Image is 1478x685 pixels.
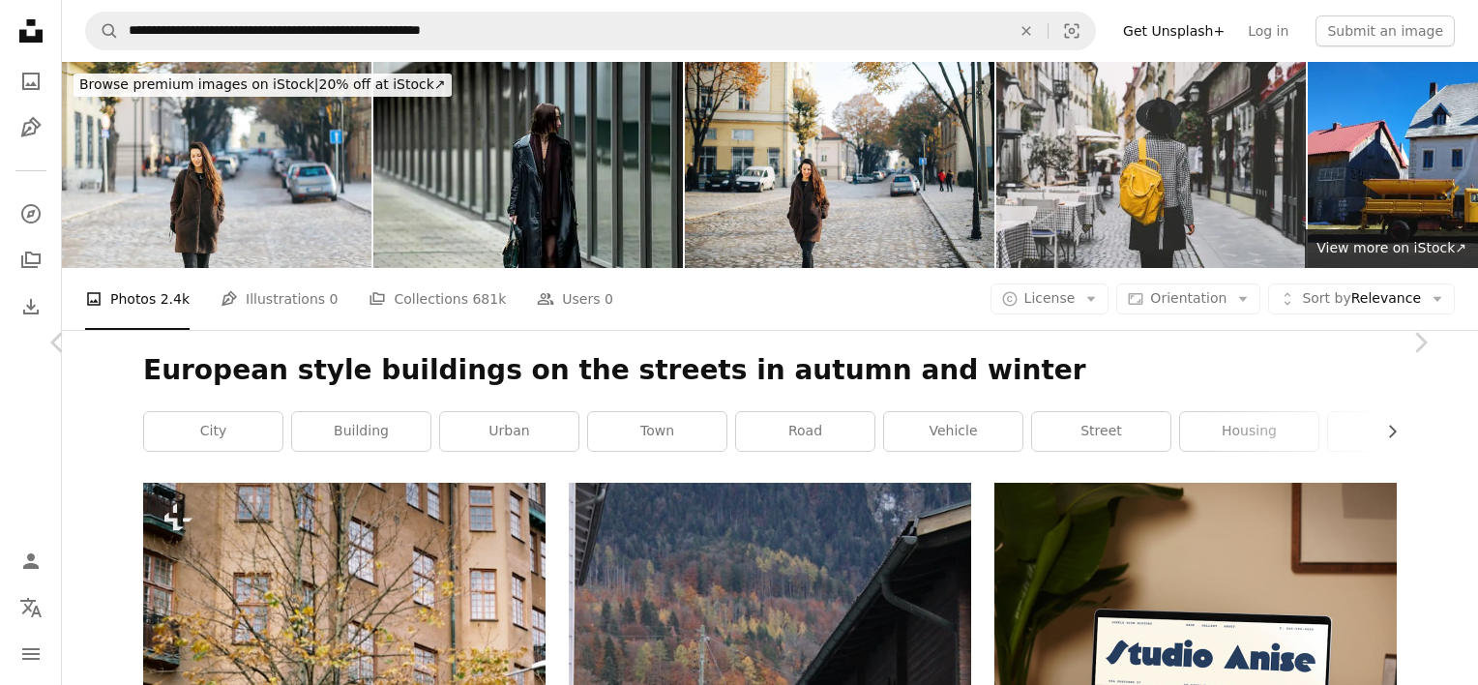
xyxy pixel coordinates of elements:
[1116,283,1260,314] button: Orientation
[1268,283,1455,314] button: Sort byRelevance
[143,353,1397,388] h1: European style buildings on the streets in autumn and winter
[736,412,874,451] a: road
[588,412,726,451] a: town
[1150,290,1227,306] span: Orientation
[79,76,318,92] span: Browse premium images on iStock |
[62,62,371,268] img: Woman walking on the empty streets
[1005,13,1048,49] button: Clear
[12,194,50,233] a: Explore
[472,288,506,310] span: 681k
[1328,412,1466,451] a: house
[12,108,50,147] a: Illustrations
[12,635,50,673] button: Menu
[12,241,50,280] a: Collections
[12,542,50,581] a: Log in / Sign up
[990,283,1109,314] button: License
[292,412,430,451] a: building
[685,62,994,268] img: Woman walking on the empty streets
[1236,15,1300,46] a: Log in
[1316,240,1466,255] span: View more on iStock ↗
[1302,290,1350,306] span: Sort by
[12,62,50,101] a: Photos
[74,74,452,97] div: 20% off at iStock ↗
[62,62,463,108] a: Browse premium images on iStock|20% off at iStock↗
[1032,412,1170,451] a: street
[605,288,613,310] span: 0
[86,13,119,49] button: Search Unsplash
[884,412,1022,451] a: vehicle
[1305,229,1478,268] a: View more on iStock↗
[369,268,506,330] a: Collections 681k
[1362,250,1478,435] a: Next
[85,12,1096,50] form: Find visuals sitewide
[1315,15,1455,46] button: Submit an image
[1111,15,1236,46] a: Get Unsplash+
[537,268,613,330] a: Users 0
[1180,412,1318,451] a: housing
[12,588,50,627] button: Language
[1049,13,1095,49] button: Visual search
[144,412,282,451] a: city
[221,268,338,330] a: Illustrations 0
[373,62,683,268] img: Young woman standing in front of an office building on the streets of Stuttgart, Germany
[330,288,339,310] span: 0
[1024,290,1076,306] span: License
[1302,289,1421,309] span: Relevance
[996,62,1306,268] img: Street look of young girl in the european city. Tourist with backpack is sightseeing in old stree...
[440,412,578,451] a: urban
